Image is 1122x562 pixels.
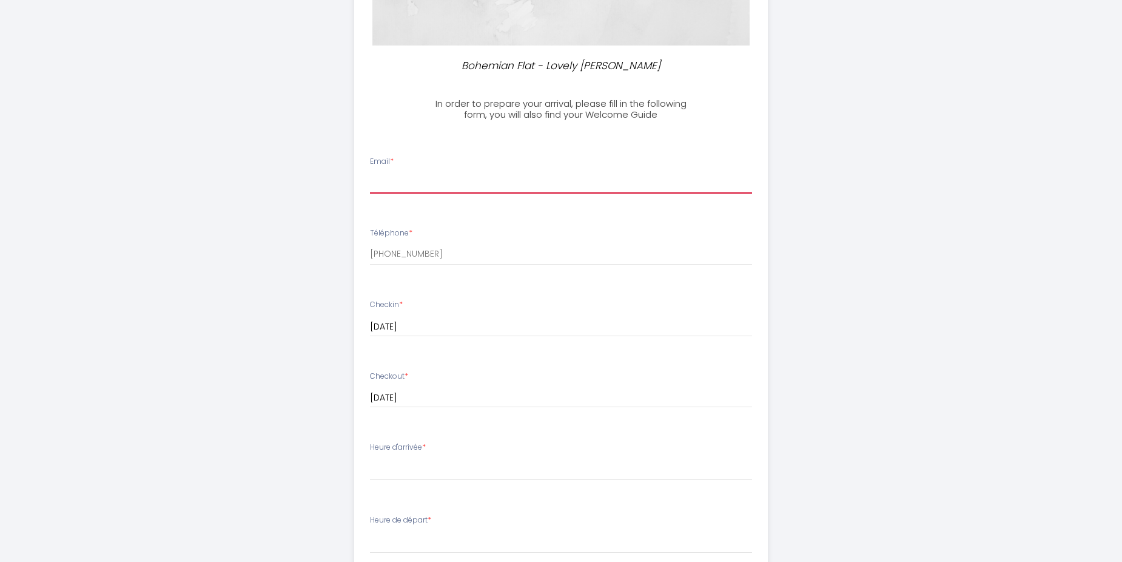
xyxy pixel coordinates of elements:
[370,515,431,526] label: Heure de départ
[431,58,691,74] p: Bohemian Flat - Lovely [PERSON_NAME]
[370,442,426,453] label: Heure d'arrivée
[426,98,696,120] h3: In order to prepare your arrival, please fill in the following form, you will also find your Welc...
[370,228,412,239] label: Téléphone
[370,156,394,168] label: Email
[370,371,408,382] label: Checkout
[370,299,403,311] label: Checkin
